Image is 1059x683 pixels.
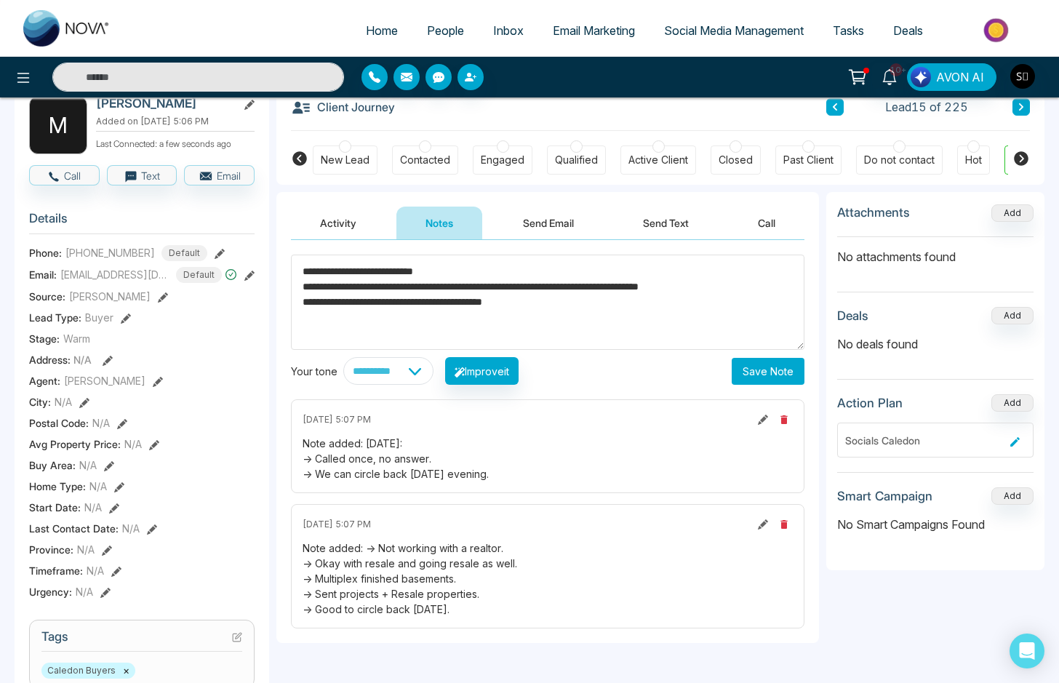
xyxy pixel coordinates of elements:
[29,245,62,260] span: Phone:
[479,17,538,44] a: Inbox
[176,267,222,283] span: Default
[1010,64,1035,89] img: User Avatar
[29,458,76,473] span: Buy Area :
[837,489,932,503] h3: Smart Campaign
[893,23,923,38] span: Deals
[991,394,1034,412] button: Add
[911,67,931,87] img: Lead Flow
[837,516,1034,533] p: No Smart Campaigns Found
[538,17,650,44] a: Email Marketing
[1010,634,1044,668] div: Open Intercom Messenger
[553,23,635,38] span: Email Marketing
[864,153,935,167] div: Do not contact
[400,153,450,167] div: Contacted
[494,207,603,239] button: Send Email
[991,204,1034,222] button: Add
[29,584,72,599] span: Urgency :
[837,237,1034,265] p: No attachments found
[161,245,207,261] span: Default
[55,394,72,410] span: N/A
[885,98,968,116] span: Lead 15 of 225
[427,23,464,38] span: People
[291,96,395,118] h3: Client Journey
[124,436,142,452] span: N/A
[69,289,151,304] span: [PERSON_NAME]
[818,17,879,44] a: Tasks
[29,211,255,233] h3: Details
[965,153,982,167] div: Hot
[991,307,1034,324] button: Add
[837,205,910,220] h3: Attachments
[837,308,868,323] h3: Deals
[614,207,718,239] button: Send Text
[833,23,864,38] span: Tasks
[85,310,113,325] span: Buyer
[29,331,60,346] span: Stage:
[23,10,111,47] img: Nova CRM Logo
[351,17,412,44] a: Home
[729,207,804,239] button: Call
[991,487,1034,505] button: Add
[303,413,371,426] span: [DATE] 5:07 PM
[366,23,398,38] span: Home
[628,153,688,167] div: Active Client
[907,63,996,91] button: AVON AI
[664,23,804,38] span: Social Media Management
[445,357,519,385] button: Improveit
[936,68,984,86] span: AVON AI
[783,153,834,167] div: Past Client
[719,153,753,167] div: Closed
[321,153,369,167] div: New Lead
[29,310,81,325] span: Lead Type:
[29,267,57,282] span: Email:
[65,245,155,260] span: [PHONE_NUMBER]
[84,500,102,515] span: N/A
[650,17,818,44] a: Social Media Management
[122,521,140,536] span: N/A
[872,63,907,89] a: 10+
[29,500,81,515] span: Start Date :
[29,352,92,367] span: Address:
[77,542,95,557] span: N/A
[76,584,93,599] span: N/A
[96,115,255,128] p: Added on [DATE] 5:06 PM
[837,335,1034,353] p: No deals found
[890,63,903,76] span: 10+
[29,436,121,452] span: Avg Property Price :
[29,165,100,185] button: Call
[291,364,343,379] div: Your tone
[555,153,598,167] div: Qualified
[303,540,793,617] div: Note added: -> Not working with a realtor. -> Okay with resale and going resale as well. -> Multi...
[73,354,92,366] span: N/A
[291,207,385,239] button: Activity
[991,206,1034,218] span: Add
[63,331,90,346] span: Warm
[303,436,793,482] div: Note added: [DATE]: -> Called once, no answer. -> We can circle back [DATE] evening.
[412,17,479,44] a: People
[184,165,255,185] button: Email
[41,629,242,652] h3: Tags
[879,17,938,44] a: Deals
[89,479,107,494] span: N/A
[107,165,177,185] button: Text
[29,373,60,388] span: Agent:
[29,479,86,494] span: Home Type :
[29,289,65,304] span: Source:
[837,396,903,410] h3: Action Plan
[96,96,231,111] h2: [PERSON_NAME]
[123,664,129,677] button: ×
[845,433,1004,448] div: Socials Caledon
[96,135,255,151] p: Last Connected: a few seconds ago
[64,373,145,388] span: [PERSON_NAME]
[303,518,371,531] span: [DATE] 5:07 PM
[481,153,524,167] div: Engaged
[732,358,804,385] button: Save Note
[396,207,482,239] button: Notes
[29,415,89,431] span: Postal Code :
[29,96,87,154] div: M
[29,394,51,410] span: City :
[60,267,169,282] span: [EMAIL_ADDRESS][DOMAIN_NAME]
[29,542,73,557] span: Province :
[79,458,97,473] span: N/A
[29,563,83,578] span: Timeframe :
